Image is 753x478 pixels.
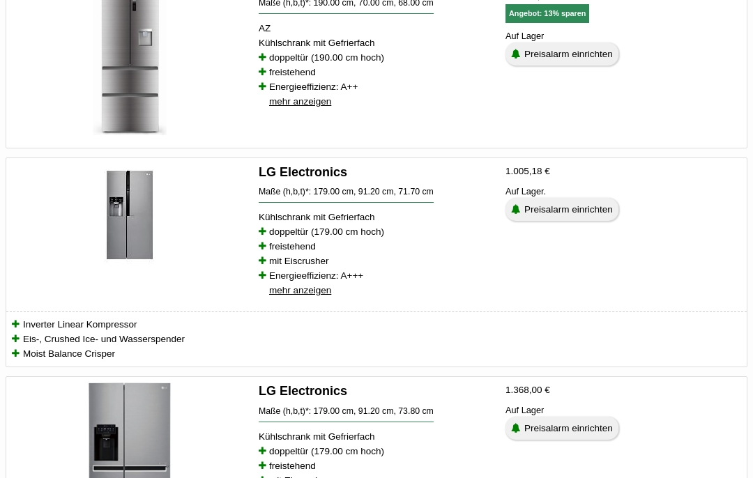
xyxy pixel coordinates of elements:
[12,318,741,332] li: Inverter Linear Kompressor
[398,187,434,197] span: 71.70 cm
[259,430,494,445] div: Kühlschrank mit Gefrierfach
[259,459,494,474] li: freistehend
[314,187,356,197] span: 179.00 cm,
[259,225,494,240] li: doppeltür (179.00 cm hoch)
[43,164,217,267] img: LG Electronics GSL 561 PZUZ Kühlschrank mit Gefrierfach - doppeltür - freistehend - mit Eiscrusher
[259,51,494,65] li: doppeltür (190.00 cm hoch)
[505,5,589,24] div: Angebot: 13% sparen
[398,407,434,417] span: 73.80 cm
[259,210,494,225] div: Kühlschrank mit Gefrierfach
[259,187,434,203] div: Maße (h,b,t)*:
[12,347,741,362] li: Moist Balance Crisper
[259,383,494,423] a: LG Electronics Maße (h,b,t)*: 179.00 cm, 91.20 cm, 73.80 cm
[269,88,331,116] div: mehr anzeigen
[269,277,331,304] div: mehr anzeigen
[505,199,618,222] a: Preisalarm einrichten
[259,80,494,95] li: Energieeffizienz: A++
[505,383,741,398] div: 1.368,00 €
[253,22,500,109] div: AZ
[505,43,618,66] a: Preisalarm einrichten
[505,164,741,179] div: 1.005,18 €
[505,417,618,440] a: Preisalarm einrichten
[12,332,741,347] li: Eis-, Crushed Ice- und Wasserspender
[505,31,741,43] div: Auf Lager
[314,407,356,417] span: 179.00 cm,
[259,240,494,254] li: freistehend
[505,405,741,417] div: Auf Lager
[505,186,741,199] div: Auf Lager.
[259,407,434,423] div: Maße (h,b,t)*:
[259,164,494,181] h4: LG Electronics
[259,254,494,269] li: mit Eiscrusher
[259,445,494,459] li: doppeltür (179.00 cm hoch)
[259,269,494,284] li: Energieeffizienz: A+++
[358,187,396,197] span: 91.20 cm,
[259,36,494,51] div: Kühlschrank mit Gefrierfach
[358,407,396,417] span: 91.20 cm,
[259,383,494,400] h4: LG Electronics
[259,65,494,80] li: freistehend
[259,164,494,204] a: LG Electronics Maße (h,b,t)*: 179.00 cm, 91.20 cm, 71.70 cm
